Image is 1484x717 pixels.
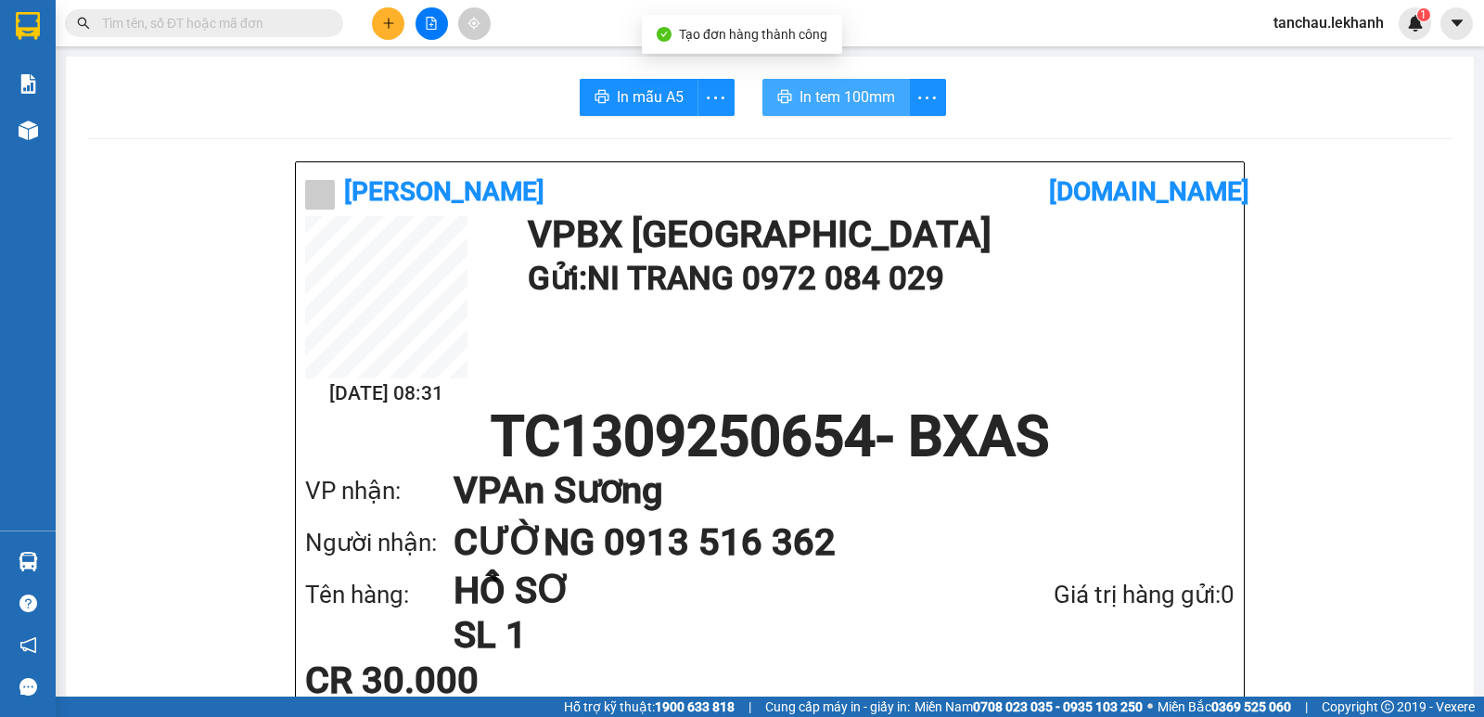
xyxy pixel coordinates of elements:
h1: Gửi: NI TRANG 0972 084 029 [528,253,1225,304]
span: Tạo đơn hàng thành công [679,27,827,42]
div: Người nhận: [305,524,454,562]
strong: 0708 023 035 - 0935 103 250 [973,699,1143,714]
span: Miền Bắc [1158,697,1291,717]
img: warehouse-icon [19,121,38,140]
button: file-add [416,7,448,40]
span: more [910,86,945,109]
span: question-circle [19,595,37,612]
div: Giá trị hàng gửi: 0 [955,576,1235,614]
div: Tên hàng: [305,576,454,614]
b: [DOMAIN_NAME] [1049,176,1249,207]
span: message [19,678,37,696]
span: search [77,17,90,30]
img: icon-new-feature [1407,15,1424,32]
img: logo-vxr [16,12,40,40]
img: warehouse-icon [19,552,38,571]
h1: CƯỜNG 0913 516 362 [454,517,1197,569]
span: In mẫu A5 [617,85,684,109]
span: 1 [1420,8,1426,21]
span: plus [382,17,395,30]
strong: 0369 525 060 [1211,699,1291,714]
span: Hỗ trợ kỹ thuật: [564,697,735,717]
sup: 1 [1417,8,1430,21]
span: | [748,697,751,717]
h1: TC1309250654 - BXAS [305,409,1235,465]
span: caret-down [1449,15,1465,32]
img: solution-icon [19,74,38,94]
span: notification [19,636,37,654]
h1: HỒ SƠ [454,569,955,613]
b: [PERSON_NAME] [344,176,544,207]
button: plus [372,7,404,40]
span: ⚪️ [1147,703,1153,711]
button: more [697,79,735,116]
span: Miền Nam [915,697,1143,717]
h1: SL 1 [454,613,955,658]
span: copyright [1381,700,1394,713]
span: Cung cấp máy in - giấy in: [765,697,910,717]
div: CR 30.000 [305,662,612,699]
button: aim [458,7,491,40]
button: printerIn mẫu A5 [580,79,698,116]
span: aim [467,17,480,30]
span: In tem 100mm [800,85,895,109]
span: tanchau.lekhanh [1259,11,1399,34]
h1: VP An Sương [454,465,1197,517]
button: more [909,79,946,116]
span: printer [595,89,609,107]
h1: VP BX [GEOGRAPHIC_DATA] [528,216,1225,253]
strong: 1900 633 818 [655,699,735,714]
button: caret-down [1440,7,1473,40]
span: more [698,86,734,109]
h2: [DATE] 08:31 [305,378,467,409]
span: printer [777,89,792,107]
span: | [1305,697,1308,717]
div: VP nhận: [305,472,454,510]
button: printerIn tem 100mm [762,79,910,116]
span: check-circle [657,27,672,42]
span: file-add [425,17,438,30]
input: Tìm tên, số ĐT hoặc mã đơn [102,13,321,33]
